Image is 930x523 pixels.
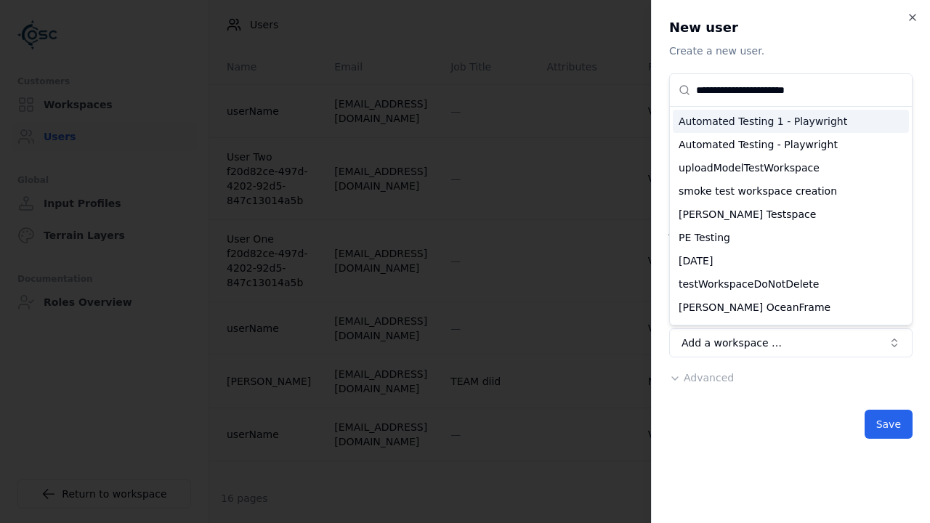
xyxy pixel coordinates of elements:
[673,133,909,156] div: Automated Testing - Playwright
[670,107,912,325] div: Suggestions
[673,249,909,272] div: [DATE]
[673,226,909,249] div: PE Testing
[673,156,909,179] div: uploadModelTestWorkspace
[673,179,909,203] div: smoke test workspace creation
[673,319,909,342] div: usama test 4
[673,296,909,319] div: [PERSON_NAME] OceanFrame
[673,110,909,133] div: Automated Testing 1 - Playwright
[673,272,909,296] div: testWorkspaceDoNotDelete
[673,203,909,226] div: [PERSON_NAME] Testspace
